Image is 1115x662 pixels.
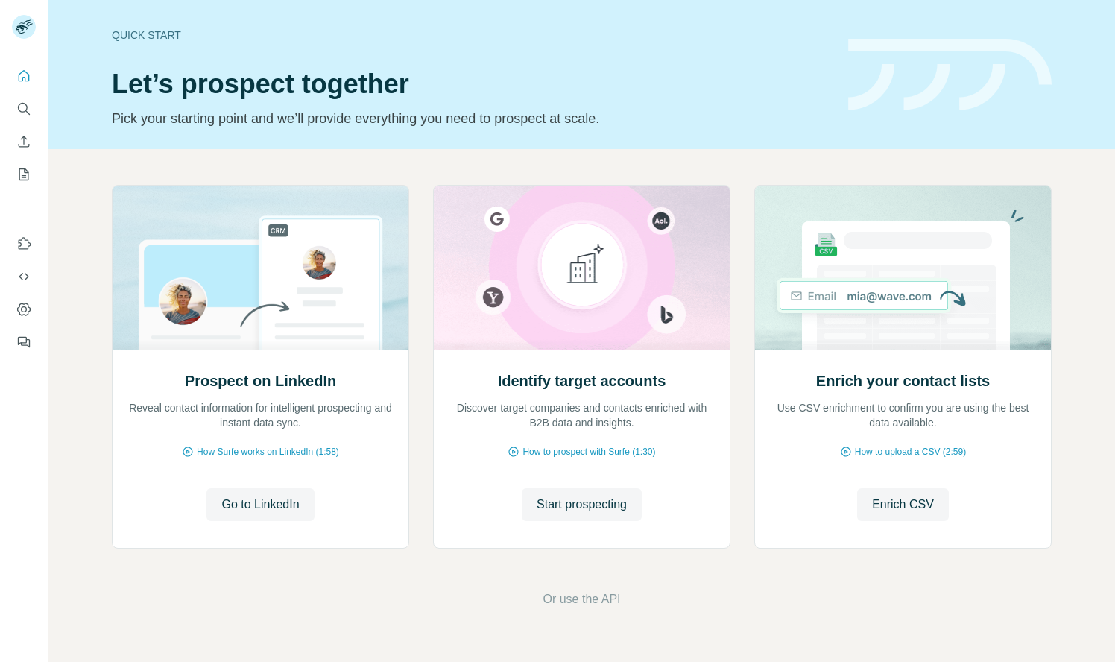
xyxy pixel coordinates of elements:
[12,263,36,290] button: Use Surfe API
[12,230,36,257] button: Use Surfe on LinkedIn
[221,496,299,514] span: Go to LinkedIn
[197,445,339,458] span: How Surfe works on LinkedIn (1:58)
[848,39,1052,111] img: banner
[112,28,830,42] div: Quick start
[12,63,36,89] button: Quick start
[537,496,627,514] span: Start prospecting
[754,186,1052,350] img: Enrich your contact lists
[498,371,666,391] h2: Identify target accounts
[127,400,394,430] p: Reveal contact information for intelligent prospecting and instant data sync.
[543,590,620,608] button: Or use the API
[872,496,934,514] span: Enrich CSV
[522,488,642,521] button: Start prospecting
[185,371,336,391] h2: Prospect on LinkedIn
[449,400,715,430] p: Discover target companies and contacts enriched with B2B data and insights.
[12,329,36,356] button: Feedback
[112,108,830,129] p: Pick your starting point and we’ll provide everything you need to prospect at scale.
[522,445,655,458] span: How to prospect with Surfe (1:30)
[12,128,36,155] button: Enrich CSV
[855,445,966,458] span: How to upload a CSV (2:59)
[433,186,730,350] img: Identify target accounts
[12,296,36,323] button: Dashboard
[12,95,36,122] button: Search
[112,69,830,99] h1: Let’s prospect together
[112,186,409,350] img: Prospect on LinkedIn
[206,488,314,521] button: Go to LinkedIn
[12,161,36,188] button: My lists
[816,371,990,391] h2: Enrich your contact lists
[857,488,949,521] button: Enrich CSV
[770,400,1036,430] p: Use CSV enrichment to confirm you are using the best data available.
